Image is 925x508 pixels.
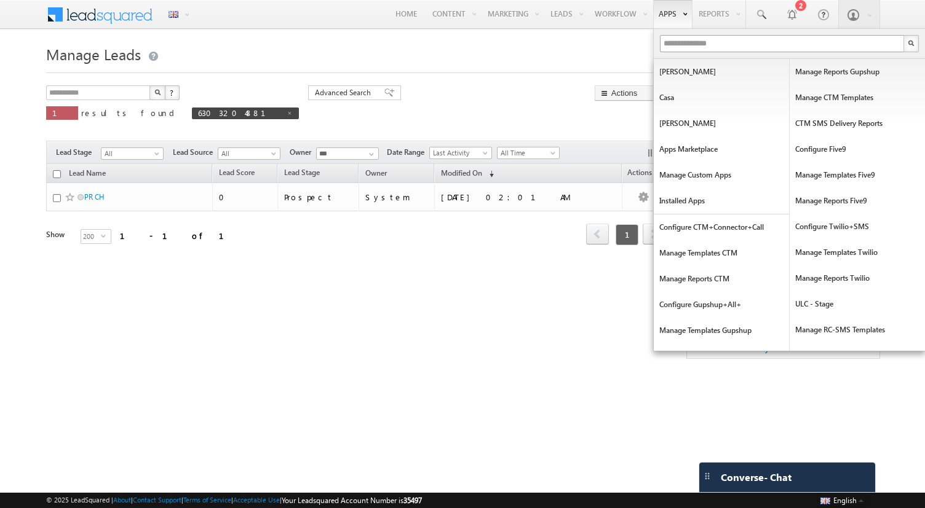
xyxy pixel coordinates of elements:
[654,292,789,318] a: Configure Gupshup+All+
[616,224,638,245] span: 1
[84,192,105,201] a: PR CH
[219,192,272,203] div: 0
[441,192,610,203] div: [DATE] 02:01 AM
[790,317,925,343] a: Manage RC-SMS Templates
[790,291,925,317] a: ULC - Stage
[170,87,175,98] span: ?
[282,496,422,505] span: Your Leadsquared Account Number is
[430,147,488,158] span: Last Activity
[833,496,857,505] span: English
[622,166,652,182] span: Actions
[101,148,160,159] span: All
[46,44,141,64] span: Manage Leads
[654,59,789,85] a: [PERSON_NAME]
[154,89,161,95] img: Search
[284,168,320,177] span: Lead Stage
[81,107,179,118] span: results found
[365,168,387,178] span: Owner
[183,496,231,504] a: Terms of Service
[233,496,280,504] a: Acceptable Use
[218,147,280,160] a: All
[586,225,609,244] a: prev
[63,166,112,182] a: Lead Name
[595,85,665,101] button: Actions
[790,265,925,291] a: Manage Reports Twilio
[46,229,71,240] div: Show
[165,85,180,100] button: ?
[654,188,789,214] a: Installed Apps
[198,107,280,118] span: 6303204881
[790,188,925,214] a: Manage Reports five9
[278,166,326,182] a: Lead Stage
[790,240,925,265] a: Manage Templates Twilio
[654,111,789,136] a: [PERSON_NAME]
[429,147,492,159] a: Last Activity
[120,229,239,243] div: 1 - 1 of 1
[403,496,422,505] span: 35497
[362,148,378,160] a: Show All Items
[702,471,712,481] img: carter-drag
[284,192,353,203] div: Prospect
[365,192,429,203] div: System
[101,147,164,160] a: All
[790,214,925,240] a: Configure Twilio+SMS
[133,496,181,504] a: Contact Support
[52,107,72,118] span: 1
[101,233,111,238] span: select
[218,148,277,159] span: All
[497,147,560,159] a: All Time
[81,230,101,243] span: 200
[790,162,925,188] a: Manage Templates five9
[654,162,789,188] a: Manage Custom Apps
[790,111,925,136] a: CTM SMS Delivery Reports
[654,240,789,266] a: Manage Templates CTM
[908,40,914,46] img: Search
[654,318,789,343] a: Manage Templates Gupshup
[790,343,925,369] a: RC SMS Reports
[790,59,925,85] a: Manage Reports Gupshup
[654,136,789,162] a: Apps Marketplace
[56,147,101,158] span: Lead Stage
[790,85,925,111] a: Manage CTM Templates
[654,214,789,240] a: Configure CTM+Connector+call
[290,147,316,158] span: Owner
[498,147,556,158] span: All Time
[654,85,789,111] a: Casa
[113,496,131,504] a: About
[387,147,429,158] span: Date Range
[721,472,792,483] span: Converse - Chat
[441,168,482,178] span: Modified On
[315,87,375,98] span: Advanced Search
[213,166,261,182] a: Lead Score
[586,224,609,244] span: prev
[46,494,422,506] span: © 2025 LeadSquared | | | | |
[643,225,665,244] a: next
[790,136,925,162] a: Configure Five9
[219,168,255,177] span: Lead Score
[173,147,218,158] span: Lead Source
[643,224,665,244] span: next
[817,493,867,507] button: English
[484,169,494,179] span: (sorted descending)
[654,266,789,292] a: Manage Reports CTM
[435,166,500,182] a: Modified On (sorted descending)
